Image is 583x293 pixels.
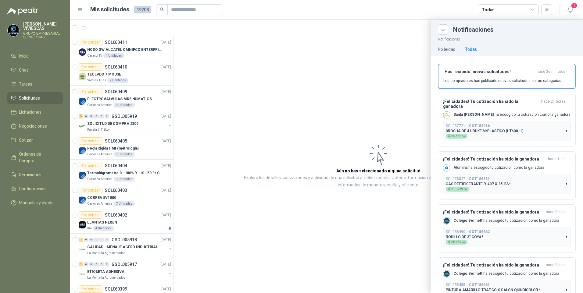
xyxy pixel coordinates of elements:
[90,5,129,14] h1: Mis solicitudes
[19,199,54,206] span: Manuales y ayuda
[453,165,467,170] b: Alumina
[438,94,576,146] button: ¡Felicidades! Tu cotización ha sido la ganadorahace 21 horas Company LogoSanta [PERSON_NAME] ha e...
[7,50,63,62] a: Inicio
[446,235,483,239] p: RODILLO DE 3" GOYA*
[446,124,490,128] p: SOL057721 →
[453,218,559,223] p: ha escogido tu cotización como la ganadora
[446,177,490,181] p: SOL058547 →
[19,185,46,192] span: Configuración
[446,187,469,192] div: $
[461,135,465,138] span: ,00
[7,92,63,104] a: Solicitudes
[443,99,539,109] h3: ¡Felicidades! Tu cotización ha sido la ganadora
[443,263,543,268] h3: ¡Felicidades! Tu cotización ha sido la ganadora
[546,263,566,268] span: hace 3 días
[7,7,38,15] img: Logo peakr
[23,32,63,39] p: GRUPO EMPRESARIAL SERVER SAS
[19,53,29,59] span: Inicio
[446,134,467,139] div: $
[443,174,570,194] button: SOL058547→COT186881GAS REFREIGERANTE R-407 X 25LBS*$611.779,00
[453,271,559,276] p: ha escogido tu cotización como la ganadora
[461,241,465,244] span: ,40
[7,64,63,76] a: Chat
[451,188,467,191] span: 611.779
[453,271,482,276] b: Colegio Bennett
[438,151,576,199] button: ¡Felicidades! Tu cotización ha sido la ganadorahace 1 día Company LogoAlumina ha escogido tu coti...
[443,78,562,83] p: Los compradores han publicado nuevas solicitudes en tus categorías.
[446,182,511,186] p: GAS REFREIGERANTE R-407 X 25LBS*
[19,151,57,164] span: Órdenes de Compra
[438,46,455,53] div: No leídas
[7,106,63,118] a: Licitaciones
[443,164,450,171] img: Company Logo
[134,6,151,13] span: 19708
[7,134,63,146] a: Cotizar
[451,135,465,138] span: 64.855
[438,204,576,252] button: ¡Felicidades! Tu cotización ha sido la ganadorahace 3 días Company LogoColegio Bennett ha escogid...
[438,24,448,35] button: Close
[443,227,570,247] button: SOL058490→COT186662RODILLO DE 3" GOYA*$26.489,40
[571,3,578,9] span: 1
[19,109,41,115] span: Licitaciones
[469,177,490,181] b: COT186881
[446,288,540,292] p: PINTURA AMARILLO TRAFICO X GALON QUINDICOLOR*
[446,230,490,234] p: SOL058490 →
[453,112,570,117] p: ha escogido tu cotización como la ganadora
[19,67,28,73] span: Chat
[7,148,63,167] a: Órdenes de Compra
[463,188,467,191] span: ,00
[443,157,545,162] h3: ¡Felicidades! Tu cotización ha sido la ganadora
[443,217,450,224] img: Company Logo
[7,169,63,181] a: Remisiones
[469,283,490,287] b: COT186661
[443,121,570,141] button: SOL057721→COT183916BROCHA DE 4 UDUKE M/PLASTICO (HT60011)$64.855,00
[443,111,450,118] img: Company Logo
[453,26,576,33] div: Notificaciones
[453,165,544,170] p: ha escogido tu cotización como la ganadora
[443,69,534,74] h3: ¡Has recibido nuevas solicitudes!
[548,157,566,162] span: hace 1 día
[453,218,482,223] b: Colegio Bennett
[7,78,63,90] a: Tareas
[446,129,524,133] p: BROCHA DE 4 UDUKE M/PLASTICO (HT60011)
[23,22,63,30] p: [PERSON_NAME] VIVIESCAS
[438,64,576,89] button: ¡Has recibido nuevas solicitudes!hace 36 minutos Los compradores han publicado nuevas solicitudes...
[453,112,494,117] b: Santa [PERSON_NAME]
[482,6,495,13] div: Todas
[8,25,19,36] img: Company Logo
[465,46,477,53] div: Todas
[451,241,465,244] span: 26.489
[160,7,164,12] span: search
[446,283,490,287] p: SOL058485 →
[469,230,490,234] b: COT186662
[431,35,583,42] p: Notificaciones
[537,69,565,74] span: hace 36 minutos
[541,99,566,109] span: hace 21 horas
[446,240,467,245] div: $
[19,171,41,178] span: Remisiones
[546,210,566,215] span: hace 3 días
[7,120,63,132] a: Negociaciones
[469,124,490,128] b: COT183916
[7,197,63,209] a: Manuales y ayuda
[19,123,47,129] span: Negociaciones
[565,4,576,15] button: 1
[19,81,32,87] span: Tareas
[19,95,40,101] span: Solicitudes
[7,183,63,195] a: Configuración
[19,137,33,143] span: Cotizar
[443,270,450,277] img: Company Logo
[443,210,543,215] h3: ¡Felicidades! Tu cotización ha sido la ganadora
